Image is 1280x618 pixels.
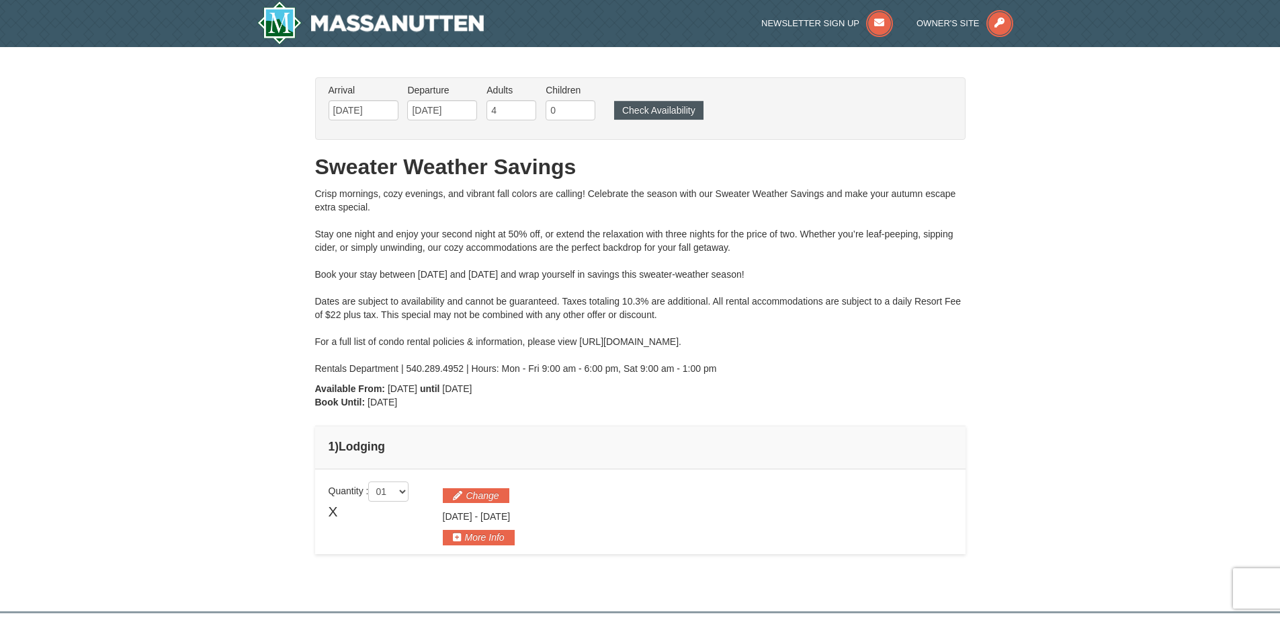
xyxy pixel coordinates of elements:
h4: 1 Lodging [329,440,952,453]
span: X [329,502,338,522]
span: [DATE] [442,383,472,394]
button: Change [443,488,509,503]
span: Quantity : [329,486,409,496]
div: Crisp mornings, cozy evenings, and vibrant fall colors are calling! Celebrate the season with our... [315,187,966,375]
a: Newsletter Sign Up [761,18,893,28]
label: Arrival [329,83,398,97]
strong: until [420,383,440,394]
span: ) [335,440,339,453]
span: [DATE] [443,511,472,522]
label: Adults [486,83,536,97]
span: Owner's Site [916,18,980,28]
a: Massanutten Resort [257,1,484,44]
span: Newsletter Sign Up [761,18,859,28]
label: Children [546,83,595,97]
span: [DATE] [480,511,510,522]
button: Check Availability [614,101,703,120]
label: Departure [407,83,477,97]
span: [DATE] [388,383,417,394]
button: More Info [443,530,515,545]
a: Owner's Site [916,18,1013,28]
strong: Available From: [315,383,386,394]
span: - [474,511,478,522]
strong: Book Until: [315,397,366,408]
h1: Sweater Weather Savings [315,153,966,180]
img: Massanutten Resort Logo [257,1,484,44]
span: [DATE] [368,397,397,408]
